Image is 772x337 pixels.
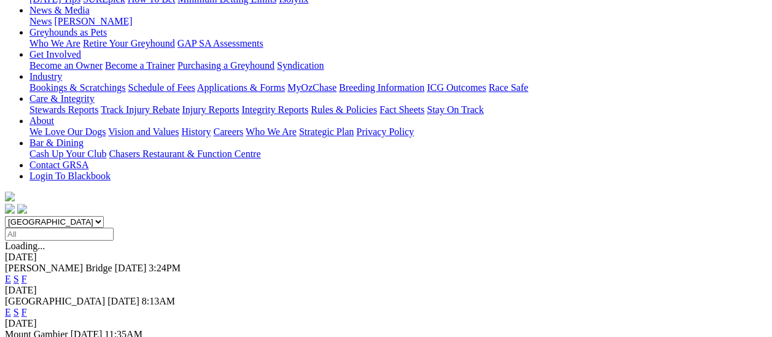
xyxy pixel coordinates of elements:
div: [DATE] [5,252,767,263]
a: Privacy Policy [356,126,414,137]
input: Select date [5,228,114,241]
a: Stay On Track [427,104,483,115]
div: Industry [29,82,767,93]
a: ICG Outcomes [427,82,486,93]
a: MyOzChase [287,82,337,93]
div: [DATE] [5,285,767,296]
a: Applications & Forms [197,82,285,93]
a: Injury Reports [182,104,239,115]
a: Cash Up Your Club [29,149,106,159]
span: 3:24PM [149,263,181,273]
a: Stewards Reports [29,104,98,115]
a: Get Involved [29,49,81,60]
a: Syndication [277,60,324,71]
div: News & Media [29,16,767,27]
span: Loading... [5,241,45,251]
a: News & Media [29,5,90,15]
img: logo-grsa-white.png [5,192,15,201]
a: Fact Sheets [380,104,424,115]
a: E [5,307,11,317]
a: News [29,16,52,26]
span: [GEOGRAPHIC_DATA] [5,296,105,306]
a: Contact GRSA [29,160,88,170]
a: E [5,274,11,284]
a: We Love Our Dogs [29,126,106,137]
a: [PERSON_NAME] [54,16,132,26]
a: Bar & Dining [29,138,84,148]
a: Track Injury Rebate [101,104,179,115]
a: GAP SA Assessments [177,38,263,48]
a: Chasers Restaurant & Function Centre [109,149,260,159]
a: History [181,126,211,137]
a: Integrity Reports [241,104,308,115]
a: Who We Are [246,126,297,137]
a: S [14,274,19,284]
a: Race Safe [488,82,528,93]
a: Care & Integrity [29,93,95,104]
div: Get Involved [29,60,767,71]
a: Retire Your Greyhound [83,38,175,48]
a: Become a Trainer [105,60,175,71]
a: Careers [213,126,243,137]
a: S [14,307,19,317]
a: F [21,307,27,317]
a: Who We Are [29,38,80,48]
a: Rules & Policies [311,104,377,115]
a: Bookings & Scratchings [29,82,125,93]
a: Vision and Values [108,126,179,137]
span: [DATE] [107,296,139,306]
a: F [21,274,27,284]
img: twitter.svg [17,204,27,214]
a: Greyhounds as Pets [29,27,107,37]
span: [PERSON_NAME] Bridge [5,263,112,273]
div: [DATE] [5,318,767,329]
a: Login To Blackbook [29,171,111,181]
div: About [29,126,767,138]
img: facebook.svg [5,204,15,214]
a: Become an Owner [29,60,103,71]
div: Bar & Dining [29,149,767,160]
a: Industry [29,71,62,82]
span: 8:13AM [142,296,175,306]
div: Care & Integrity [29,104,767,115]
a: Purchasing a Greyhound [177,60,275,71]
a: Breeding Information [339,82,424,93]
a: Schedule of Fees [128,82,195,93]
span: [DATE] [115,263,147,273]
a: About [29,115,54,126]
a: Strategic Plan [299,126,354,137]
div: Greyhounds as Pets [29,38,767,49]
